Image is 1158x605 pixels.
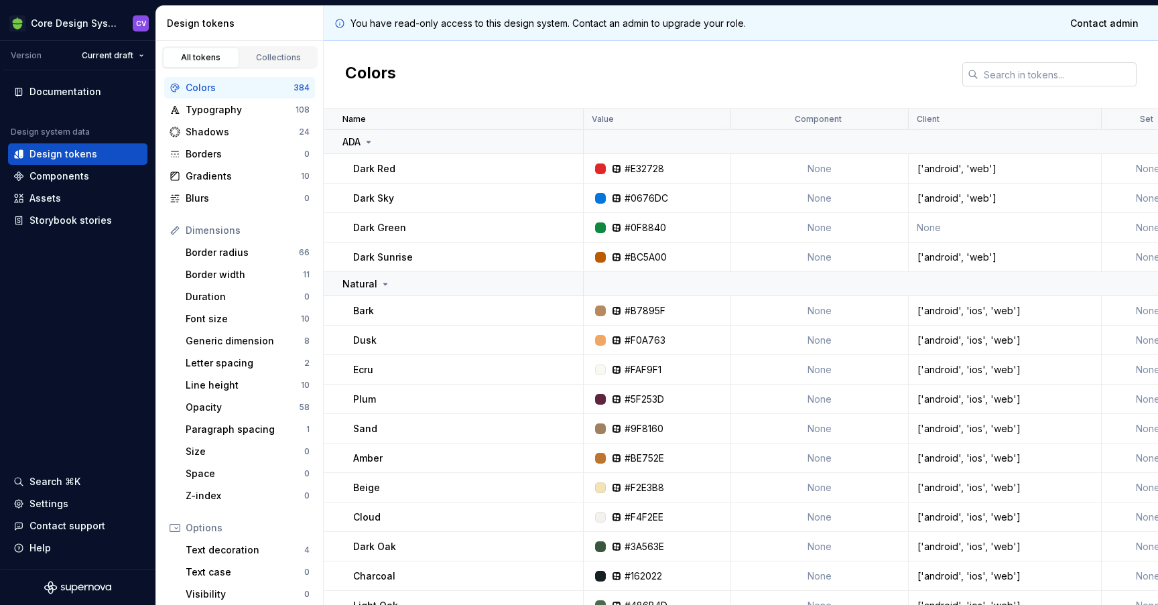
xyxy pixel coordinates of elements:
[180,264,315,285] a: Border width11
[731,561,909,591] td: None
[29,497,68,511] div: Settings
[301,380,310,391] div: 10
[909,334,1100,347] div: ['android', 'ios', 'web']
[186,356,304,370] div: Letter spacing
[625,511,663,524] div: #F4F2EE
[731,154,909,184] td: None
[917,114,940,125] p: Client
[186,423,306,436] div: Paragraph spacing
[909,213,1102,243] td: None
[909,363,1100,377] div: ['android', 'ios', 'web']
[353,162,395,176] p: Dark Red
[353,481,380,494] p: Beige
[164,165,315,187] a: Gradients10
[304,336,310,346] div: 8
[345,62,396,86] h2: Colors
[8,210,147,231] a: Storybook stories
[625,540,664,553] div: #3A563E
[164,121,315,143] a: Shadows24
[186,543,304,557] div: Text decoration
[353,304,374,318] p: Bark
[1140,114,1153,125] p: Set
[731,326,909,355] td: None
[731,184,909,213] td: None
[909,422,1100,435] div: ['android', 'ios', 'web']
[186,565,304,579] div: Text case
[625,393,664,406] div: #5F253D
[353,422,377,435] p: Sand
[186,192,304,205] div: Blurs
[186,445,304,458] div: Size
[304,567,310,578] div: 0
[180,561,315,583] a: Text case0
[180,419,315,440] a: Paragraph spacing1
[299,247,310,258] div: 66
[909,304,1100,318] div: ['android', 'ios', 'web']
[29,519,105,533] div: Contact support
[296,105,310,115] div: 108
[164,77,315,98] a: Colors384
[186,588,304,601] div: Visibility
[11,50,42,61] div: Version
[1061,11,1147,36] a: Contact admin
[625,422,663,435] div: #9F8160
[625,221,666,234] div: #0F8840
[180,352,315,374] a: Letter spacing2
[186,467,304,480] div: Space
[353,569,395,583] p: Charcoal
[8,515,147,537] button: Contact support
[180,539,315,561] a: Text decoration4
[8,493,147,515] a: Settings
[731,355,909,385] td: None
[180,397,315,418] a: Opacity58
[592,114,614,125] p: Value
[353,221,406,234] p: Dark Green
[304,490,310,501] div: 0
[731,414,909,444] td: None
[11,127,90,137] div: Design system data
[304,446,310,457] div: 0
[180,485,315,507] a: Z-index0
[186,125,299,139] div: Shadows
[186,312,301,326] div: Font size
[306,424,310,435] div: 1
[304,358,310,368] div: 2
[186,170,301,183] div: Gradients
[186,268,303,281] div: Border width
[29,192,61,205] div: Assets
[8,165,147,187] a: Components
[350,17,746,30] p: You have read-only access to this design system. Contact an admin to upgrade your role.
[29,85,101,98] div: Documentation
[3,9,153,38] button: Core Design SystemCV
[304,468,310,479] div: 0
[186,521,310,535] div: Options
[186,147,304,161] div: Borders
[342,135,361,149] p: ADA
[186,103,296,117] div: Typography
[29,147,97,161] div: Design tokens
[625,162,664,176] div: #E32728
[299,127,310,137] div: 24
[44,581,111,594] svg: Supernova Logo
[186,224,310,237] div: Dimensions
[909,481,1100,494] div: ['android', 'ios', 'web']
[731,532,909,561] td: None
[353,452,383,465] p: Amber
[353,393,376,406] p: Plum
[186,334,304,348] div: Generic dimension
[909,569,1100,583] div: ['android', 'ios', 'web']
[245,52,312,63] div: Collections
[342,114,366,125] p: Name
[167,17,318,30] div: Design tokens
[304,545,310,555] div: 4
[29,214,112,227] div: Storybook stories
[29,170,89,183] div: Components
[8,81,147,103] a: Documentation
[186,401,299,414] div: Opacity
[731,473,909,502] td: None
[186,81,294,94] div: Colors
[180,286,315,308] a: Duration0
[304,291,310,302] div: 0
[353,540,396,553] p: Dark Oak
